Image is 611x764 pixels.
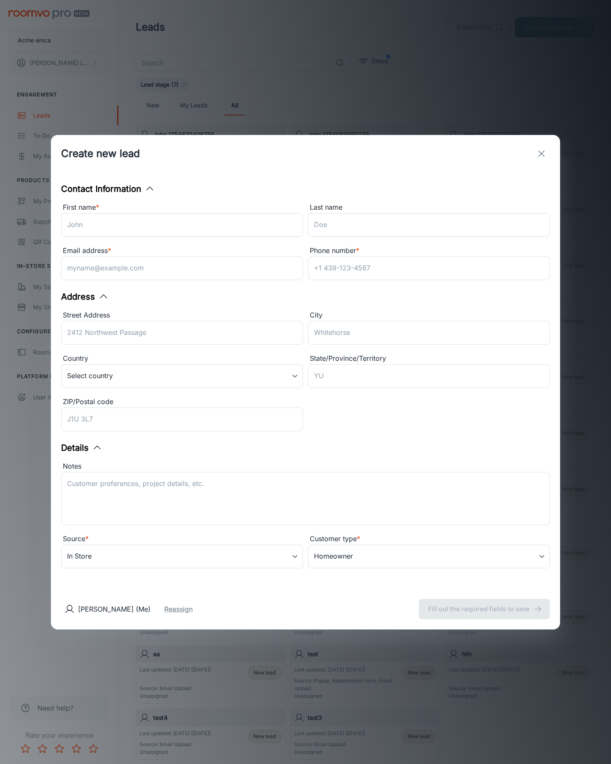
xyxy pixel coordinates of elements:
[308,202,550,213] div: Last name
[61,441,102,454] button: Details
[61,245,303,256] div: Email address
[164,604,193,614] button: Reassign
[533,145,550,162] button: exit
[61,534,303,545] div: Source
[61,545,303,568] div: In Store
[61,146,140,161] h1: Create new lead
[78,604,151,614] p: [PERSON_NAME] (Me)
[61,396,303,407] div: ZIP/Postal code
[61,256,303,280] input: myname@example.com
[308,213,550,237] input: Doe
[308,545,550,568] div: Homeowner
[61,461,550,472] div: Notes
[61,353,303,364] div: Country
[61,183,155,195] button: Contact Information
[61,202,303,213] div: First name
[61,407,303,431] input: J1U 3L7
[308,256,550,280] input: +1 439-123-4567
[61,310,303,321] div: Street Address
[61,364,303,388] div: Select country
[308,364,550,388] input: YU
[308,310,550,321] div: City
[61,290,109,303] button: Address
[61,213,303,237] input: John
[61,321,303,345] input: 2412 Northwest Passage
[308,353,550,364] div: State/Province/Territory
[308,321,550,345] input: Whitehorse
[308,534,550,545] div: Customer type
[308,245,550,256] div: Phone number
